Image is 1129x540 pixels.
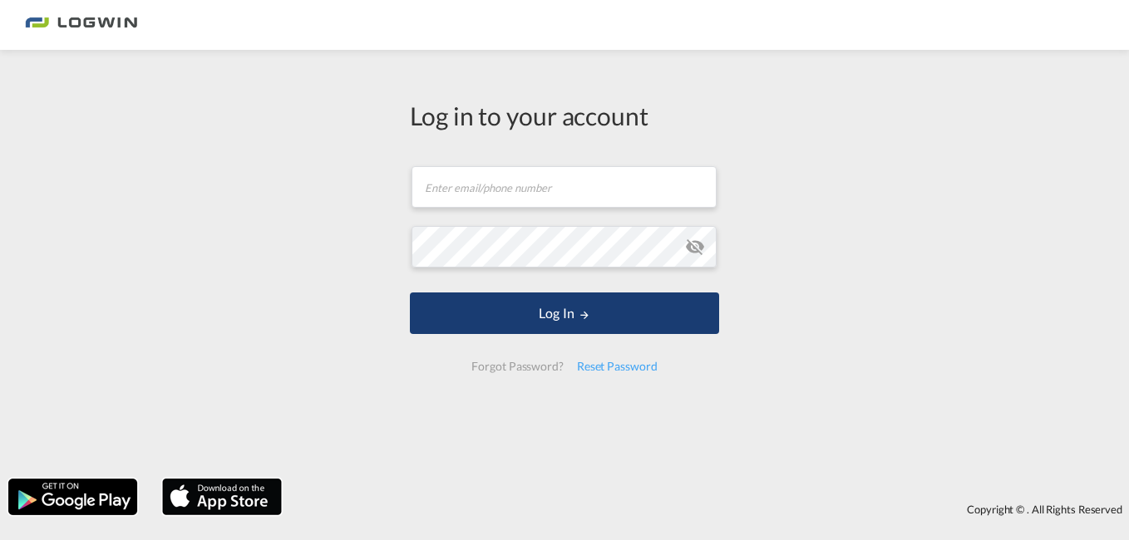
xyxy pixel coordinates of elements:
div: Copyright © . All Rights Reserved [290,495,1129,523]
input: Enter email/phone number [412,166,717,208]
img: apple.png [160,477,283,517]
md-icon: icon-eye-off [685,237,705,257]
div: Reset Password [570,351,664,381]
img: google.png [7,477,139,517]
img: 2761ae10d95411efa20a1f5e0282d2d7.png [25,7,137,44]
button: LOGIN [410,292,719,334]
div: Forgot Password? [465,351,569,381]
div: Log in to your account [410,98,719,133]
